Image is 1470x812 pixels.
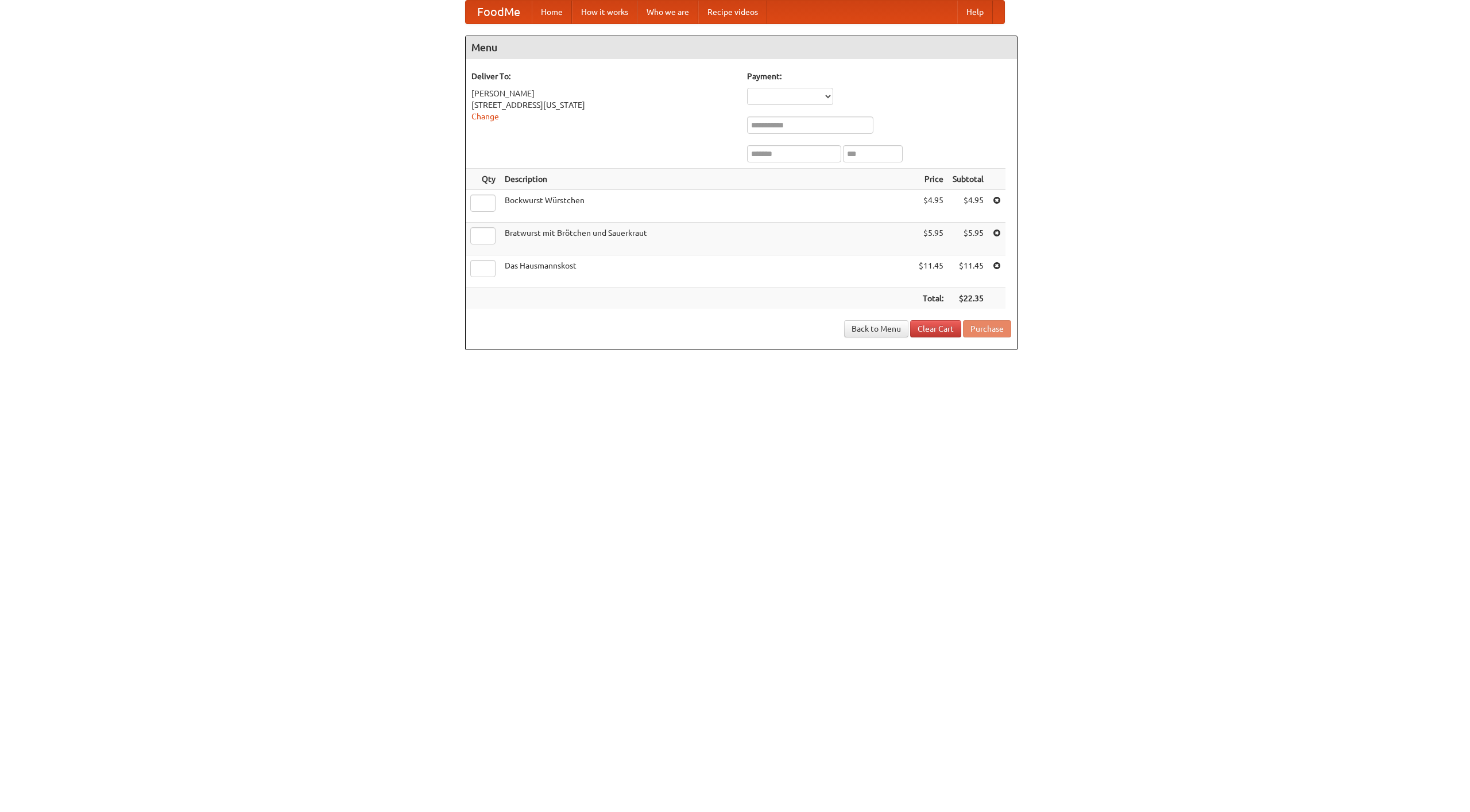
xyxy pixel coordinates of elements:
[948,255,988,288] td: $11.45
[948,190,988,223] td: $4.95
[747,71,1011,82] h5: Payment:
[471,99,736,111] div: [STREET_ADDRESS][US_STATE]
[637,1,698,24] a: Who we are
[471,88,736,99] div: [PERSON_NAME]
[914,255,948,288] td: $11.45
[466,36,1017,59] h4: Menu
[500,223,914,255] td: Bratwurst mit Brötchen und Sauerkraut
[500,169,914,190] th: Description
[914,169,948,190] th: Price
[500,190,914,223] td: Bockwurst Würstchen
[914,288,948,309] th: Total:
[948,223,988,255] td: $5.95
[698,1,767,24] a: Recipe videos
[963,320,1011,337] button: Purchase
[957,1,993,24] a: Help
[471,112,499,121] a: Change
[532,1,572,24] a: Home
[948,169,988,190] th: Subtotal
[844,320,908,337] a: Back to Menu
[466,1,532,24] a: FoodMe
[500,255,914,288] td: Das Hausmannskost
[466,169,500,190] th: Qty
[572,1,637,24] a: How it works
[914,223,948,255] td: $5.95
[914,190,948,223] td: $4.95
[948,288,988,309] th: $22.35
[910,320,961,337] a: Clear Cart
[471,71,736,82] h5: Deliver To:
